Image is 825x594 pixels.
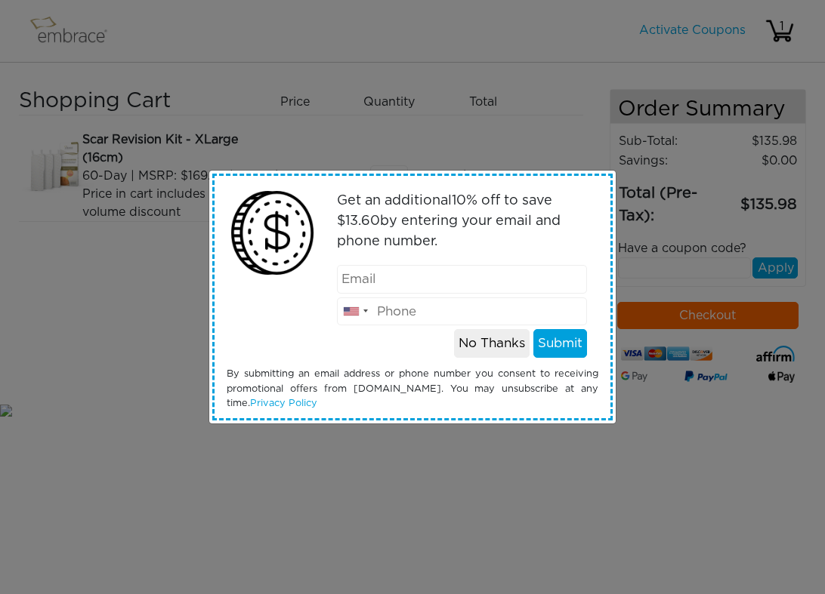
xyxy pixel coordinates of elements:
[454,329,530,358] button: No Thanks
[533,329,587,358] button: Submit
[338,298,372,325] div: United States: +1
[452,194,466,208] span: 10
[223,183,322,282] img: money2.png
[337,191,588,252] p: Get an additional % off to save $ by entering your email and phone number.
[215,367,610,411] div: By submitting an email address or phone number you consent to receiving promotional offers from [...
[250,399,317,408] a: Privacy Policy
[337,297,588,326] input: Phone
[337,265,588,294] input: Email
[345,214,380,228] span: 13.60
